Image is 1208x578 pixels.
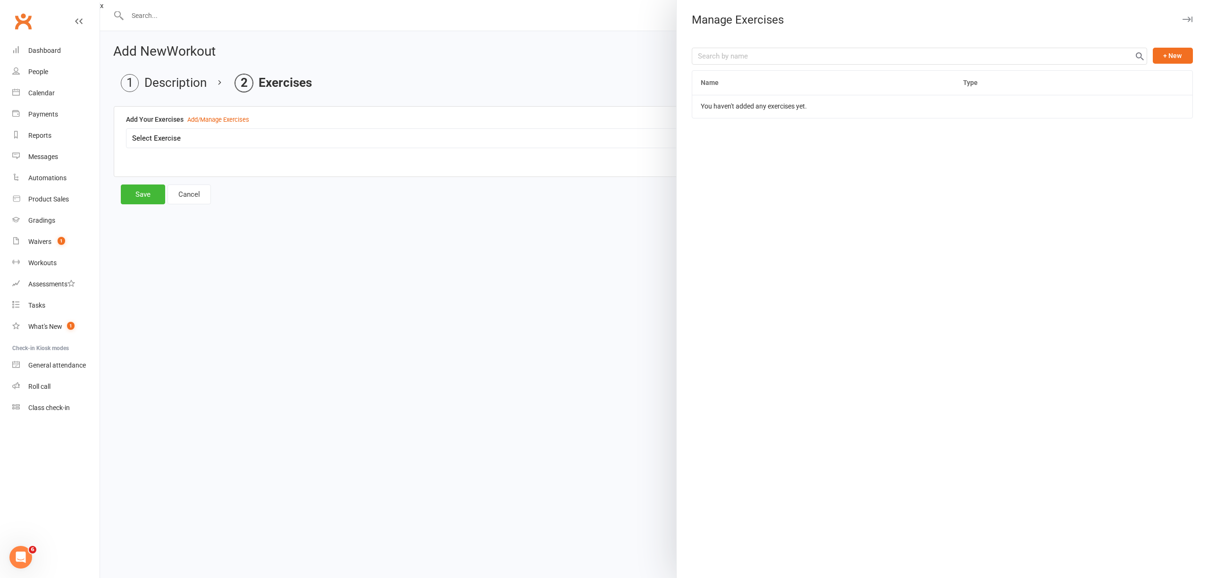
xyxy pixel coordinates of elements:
[28,47,61,54] div: Dashboard
[12,274,100,295] a: Assessments
[28,217,55,224] div: Gradings
[29,546,36,553] span: 6
[12,40,100,61] a: Dashboard
[692,48,1147,65] input: Search by name
[955,71,1192,95] th: Type
[12,252,100,274] a: Workouts
[28,259,57,267] div: Workouts
[100,1,103,10] react-component: x
[692,71,955,95] th: Name
[28,153,58,160] div: Messages
[28,323,62,330] div: What's New
[11,9,35,33] a: Clubworx
[12,316,100,337] a: What's New1
[12,83,100,104] a: Calendar
[12,397,100,419] a: Class kiosk mode
[12,104,100,125] a: Payments
[28,174,67,182] div: Automations
[28,302,45,309] div: Tasks
[12,61,100,83] a: People
[28,89,55,97] div: Calendar
[12,189,100,210] a: Product Sales
[12,125,100,146] a: Reports
[677,13,1208,26] div: Manage Exercises
[28,361,86,369] div: General attendance
[28,280,75,288] div: Assessments
[12,210,100,231] a: Gradings
[12,355,100,376] a: General attendance kiosk mode
[28,238,51,245] div: Waivers
[1153,48,1193,64] button: + New
[12,146,100,168] a: Messages
[12,168,100,189] a: Automations
[28,195,69,203] div: Product Sales
[12,231,100,252] a: Waivers 1
[692,95,1192,117] td: You haven't added any exercises yet.
[28,383,50,390] div: Roll call
[67,322,75,330] span: 1
[58,237,65,245] span: 1
[28,68,48,75] div: People
[9,546,32,569] iframe: Intercom live chat
[12,295,100,316] a: Tasks
[12,376,100,397] a: Roll call
[28,404,70,411] div: Class check-in
[28,132,51,139] div: Reports
[28,110,58,118] div: Payments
